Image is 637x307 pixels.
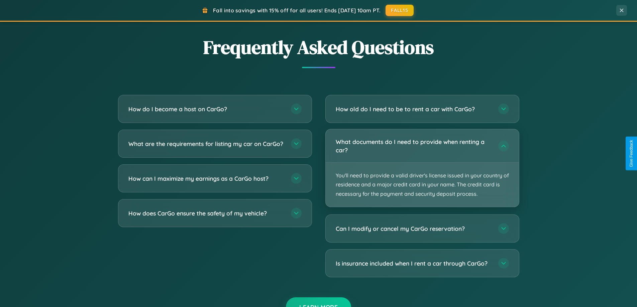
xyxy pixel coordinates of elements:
[213,7,381,14] span: Fall into savings with 15% off for all users! Ends [DATE] 10am PT.
[118,34,519,60] h2: Frequently Asked Questions
[336,259,492,268] h3: Is insurance included when I rent a car through CarGo?
[336,105,492,113] h3: How old do I need to be to rent a car with CarGo?
[336,224,492,233] h3: Can I modify or cancel my CarGo reservation?
[336,138,492,154] h3: What documents do I need to provide when renting a car?
[128,105,284,113] h3: How do I become a host on CarGo?
[128,174,284,183] h3: How can I maximize my earnings as a CarGo host?
[326,163,519,207] p: You'll need to provide a valid driver's license issued in your country of residence and a major c...
[386,5,414,16] button: FALL15
[629,140,634,167] div: Give Feedback
[128,140,284,148] h3: What are the requirements for listing my car on CarGo?
[128,209,284,217] h3: How does CarGo ensure the safety of my vehicle?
